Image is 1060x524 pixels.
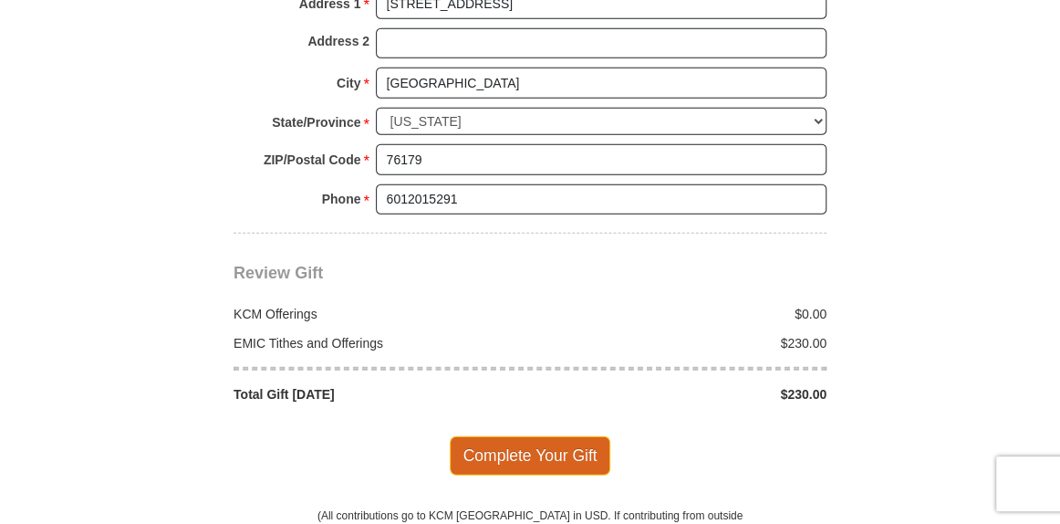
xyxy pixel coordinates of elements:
[224,334,531,352] div: EMIC Tithes and Offerings
[450,436,611,475] span: Complete Your Gift
[224,385,531,403] div: Total Gift [DATE]
[337,70,360,96] strong: City
[307,28,369,54] strong: Address 2
[264,147,361,173] strong: ZIP/Postal Code
[272,110,360,135] strong: State/Province
[530,385,837,403] div: $230.00
[530,305,837,323] div: $0.00
[234,264,323,282] span: Review Gift
[224,305,531,323] div: KCM Offerings
[322,186,361,212] strong: Phone
[530,334,837,352] div: $230.00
